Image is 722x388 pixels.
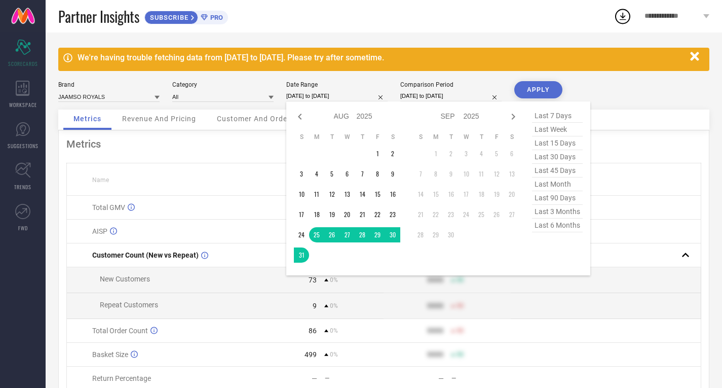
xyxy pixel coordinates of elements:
[330,327,338,334] span: 0%
[294,111,306,123] div: Previous month
[370,187,385,202] td: Fri Aug 15 2025
[286,81,388,88] div: Date Range
[413,133,428,141] th: Sunday
[294,227,309,242] td: Sun Aug 24 2025
[172,81,274,88] div: Category
[413,227,428,242] td: Sun Sep 28 2025
[324,133,339,141] th: Tuesday
[459,207,474,222] td: Wed Sep 24 2025
[504,187,519,202] td: Sat Sep 20 2025
[532,178,583,191] span: last month
[312,374,317,382] div: —
[324,207,339,222] td: Tue Aug 19 2025
[73,115,101,123] span: Metrics
[339,227,355,242] td: Wed Aug 27 2025
[457,327,464,334] span: 50
[532,136,583,150] span: last 15 days
[413,207,428,222] td: Sun Sep 21 2025
[428,166,443,182] td: Mon Sep 08 2025
[330,351,338,358] span: 0%
[385,133,400,141] th: Saturday
[385,187,400,202] td: Sat Aug 16 2025
[286,91,388,101] input: Select date range
[443,146,459,161] td: Tue Sep 02 2025
[459,146,474,161] td: Wed Sep 03 2025
[428,187,443,202] td: Mon Sep 15 2025
[355,166,370,182] td: Thu Aug 07 2025
[92,203,125,211] span: Total GMV
[313,302,317,310] div: 9
[400,91,502,101] input: Select comparison period
[100,301,158,309] span: Repeat Customers
[438,374,444,382] div: —
[385,207,400,222] td: Sat Aug 23 2025
[8,60,38,67] span: SCORECARDS
[428,207,443,222] td: Mon Sep 22 2025
[325,375,384,382] div: —
[58,6,139,27] span: Partner Insights
[14,183,31,191] span: TRENDS
[370,227,385,242] td: Fri Aug 29 2025
[532,191,583,205] span: last 90 days
[457,302,464,309] span: 50
[459,133,474,141] th: Wednesday
[92,350,128,359] span: Basket Size
[355,207,370,222] td: Thu Aug 21 2025
[309,227,324,242] td: Mon Aug 25 2025
[443,166,459,182] td: Tue Sep 09 2025
[370,146,385,161] td: Fri Aug 01 2025
[305,350,317,359] div: 499
[339,187,355,202] td: Wed Aug 13 2025
[489,187,504,202] td: Fri Sep 19 2025
[9,101,37,109] span: WORKSPACE
[339,133,355,141] th: Wednesday
[457,276,464,284] span: 50
[324,166,339,182] td: Tue Aug 05 2025
[58,81,160,88] div: Brand
[489,133,504,141] th: Friday
[309,187,324,202] td: Mon Aug 11 2025
[428,146,443,161] td: Mon Sep 01 2025
[532,164,583,178] span: last 45 days
[532,205,583,219] span: last 3 months
[459,166,474,182] td: Wed Sep 10 2025
[144,8,228,24] a: SUBSCRIBEPRO
[443,133,459,141] th: Tuesday
[489,146,504,161] td: Fri Sep 05 2025
[92,374,151,382] span: Return Percentage
[428,227,443,242] td: Mon Sep 29 2025
[507,111,519,123] div: Next month
[459,187,474,202] td: Wed Sep 17 2025
[474,207,489,222] td: Thu Sep 25 2025
[309,166,324,182] td: Mon Aug 04 2025
[309,327,317,335] div: 86
[309,276,317,284] div: 73
[370,133,385,141] th: Friday
[100,275,150,283] span: New Customers
[294,207,309,222] td: Sun Aug 17 2025
[489,166,504,182] td: Fri Sep 12 2025
[66,138,701,150] div: Metrics
[532,109,583,123] span: last 7 days
[78,53,685,62] div: We're having trouble fetching data from [DATE] to [DATE]. Please try after sometime.
[532,219,583,232] span: last 6 months
[324,187,339,202] td: Tue Aug 12 2025
[504,133,519,141] th: Saturday
[413,187,428,202] td: Sun Sep 14 2025
[514,81,562,98] button: APPLY
[443,207,459,222] td: Tue Sep 23 2025
[474,187,489,202] td: Thu Sep 18 2025
[330,302,338,309] span: 0%
[504,146,519,161] td: Sat Sep 06 2025
[474,146,489,161] td: Thu Sep 04 2025
[443,187,459,202] td: Tue Sep 16 2025
[614,7,632,25] div: Open download list
[427,350,443,359] div: 9999
[504,166,519,182] td: Sat Sep 13 2025
[18,224,28,232] span: FWD
[428,133,443,141] th: Monday
[339,166,355,182] td: Wed Aug 06 2025
[427,276,443,284] div: 9999
[385,146,400,161] td: Sat Aug 02 2025
[413,166,428,182] td: Sun Sep 07 2025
